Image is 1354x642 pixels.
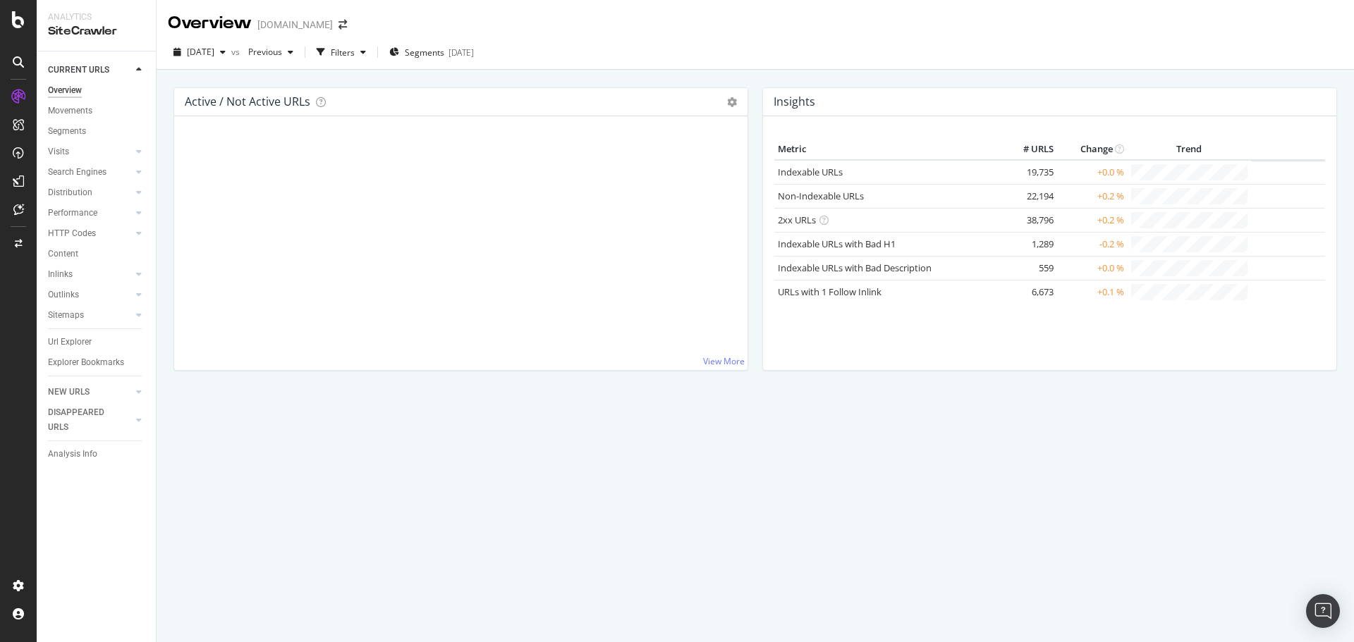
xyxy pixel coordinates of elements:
[48,206,97,221] div: Performance
[778,190,864,202] a: Non-Indexable URLs
[48,405,119,435] div: DISAPPEARED URLS
[48,124,146,139] a: Segments
[48,385,90,400] div: NEW URLS
[48,267,73,282] div: Inlinks
[774,139,1001,160] th: Metric
[1057,184,1128,208] td: +0.2 %
[257,18,333,32] div: [DOMAIN_NAME]
[48,447,97,462] div: Analysis Info
[311,41,372,63] button: Filters
[231,46,243,58] span: vs
[48,104,146,118] a: Movements
[243,46,282,58] span: Previous
[48,405,132,435] a: DISAPPEARED URLS
[1001,232,1057,256] td: 1,289
[384,41,480,63] button: Segments[DATE]
[1001,160,1057,185] td: 19,735
[48,165,106,180] div: Search Engines
[48,206,132,221] a: Performance
[185,92,310,111] h4: Active / Not Active URLs
[48,267,132,282] a: Inlinks
[1306,594,1340,628] div: Open Intercom Messenger
[1057,160,1128,185] td: +0.0 %
[48,144,69,159] div: Visits
[48,185,132,200] a: Distribution
[1057,256,1128,280] td: +0.0 %
[168,11,252,35] div: Overview
[1001,184,1057,208] td: 22,194
[1001,256,1057,280] td: 559
[48,165,132,180] a: Search Engines
[48,335,92,350] div: Url Explorer
[1001,139,1057,160] th: # URLS
[48,335,146,350] a: Url Explorer
[1057,280,1128,304] td: +0.1 %
[774,92,815,111] h4: Insights
[48,124,86,139] div: Segments
[778,214,816,226] a: 2xx URLs
[48,185,92,200] div: Distribution
[48,144,132,159] a: Visits
[48,23,145,39] div: SiteCrawler
[1001,280,1057,304] td: 6,673
[48,63,109,78] div: CURRENT URLS
[778,285,882,298] a: URLs with 1 Follow Inlink
[48,247,146,261] a: Content
[48,288,132,302] a: Outlinks
[727,97,737,107] i: Options
[48,385,132,400] a: NEW URLS
[48,355,146,370] a: Explorer Bookmarks
[187,46,214,58] span: 2025 Aug. 11th
[48,226,132,241] a: HTTP Codes
[1001,208,1057,232] td: 38,796
[1057,208,1128,232] td: +0.2 %
[338,20,347,30] div: arrow-right-arrow-left
[48,63,132,78] a: CURRENT URLS
[1057,232,1128,256] td: -0.2 %
[48,288,79,302] div: Outlinks
[48,355,124,370] div: Explorer Bookmarks
[243,41,299,63] button: Previous
[1057,139,1128,160] th: Change
[48,83,146,98] a: Overview
[48,104,92,118] div: Movements
[703,355,745,367] a: View More
[331,47,355,58] div: Filters
[48,308,84,323] div: Sitemaps
[778,261,932,274] a: Indexable URLs with Bad Description
[1128,139,1251,160] th: Trend
[405,47,444,58] span: Segments
[449,47,474,58] div: [DATE]
[48,447,146,462] a: Analysis Info
[168,41,231,63] button: [DATE]
[48,247,78,261] div: Content
[48,83,82,98] div: Overview
[778,237,896,250] a: Indexable URLs with Bad H1
[48,11,145,23] div: Analytics
[778,166,843,178] a: Indexable URLs
[48,226,96,241] div: HTTP Codes
[48,308,132,323] a: Sitemaps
